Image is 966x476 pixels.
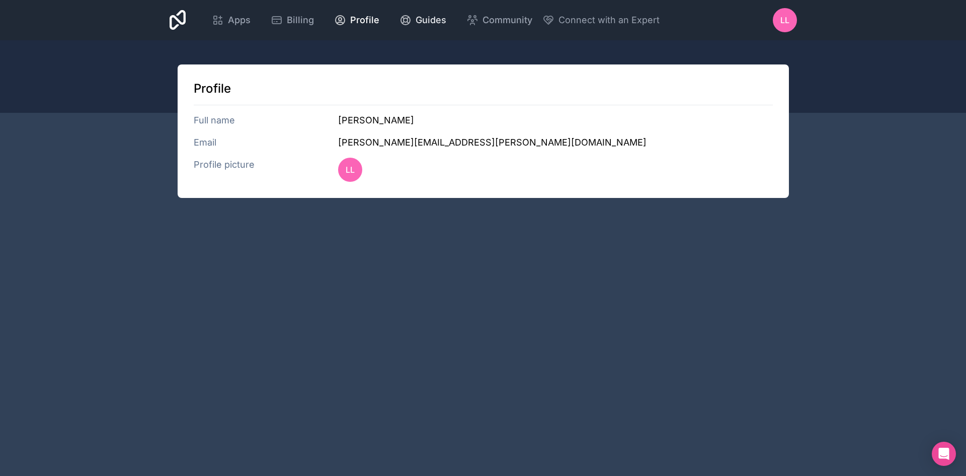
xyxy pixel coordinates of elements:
[228,13,251,27] span: Apps
[558,13,660,27] span: Connect with an Expert
[194,81,773,97] h1: Profile
[338,135,772,150] h3: [PERSON_NAME][EMAIL_ADDRESS][PERSON_NAME][DOMAIN_NAME]
[204,9,259,31] a: Apps
[391,9,454,31] a: Guides
[194,158,339,182] h3: Profile picture
[263,9,322,31] a: Billing
[542,13,660,27] button: Connect with an Expert
[350,13,379,27] span: Profile
[287,13,314,27] span: Billing
[780,14,789,26] span: LL
[482,13,532,27] span: Community
[338,113,772,127] h3: [PERSON_NAME]
[346,164,355,176] span: LL
[458,9,540,31] a: Community
[416,13,446,27] span: Guides
[194,135,339,150] h3: Email
[932,442,956,466] div: Open Intercom Messenger
[326,9,387,31] a: Profile
[194,113,339,127] h3: Full name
